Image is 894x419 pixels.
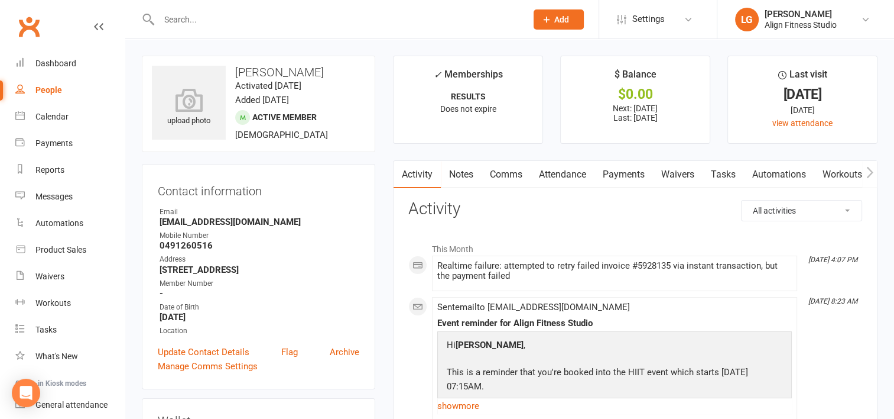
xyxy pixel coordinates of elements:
span: [DEMOGRAPHIC_DATA] [235,130,328,140]
div: Memberships [434,67,503,89]
strong: - [160,288,359,299]
span: Sent email to [EMAIL_ADDRESS][DOMAIN_NAME] [437,302,630,312]
a: Messages [15,183,125,210]
time: Added [DATE] [235,95,289,105]
span: Active member [252,112,317,122]
i: [DATE] 8:23 AM [808,297,857,305]
div: Product Sales [35,245,86,254]
div: Mobile Number [160,230,359,241]
a: General attendance kiosk mode [15,392,125,418]
strong: [PERSON_NAME] [456,340,524,350]
div: [PERSON_NAME] [765,9,837,20]
a: People [15,77,125,104]
h3: Activity [408,200,862,218]
i: [DATE] 4:07 PM [808,256,857,264]
div: [DATE] [739,104,866,117]
li: This Month [408,237,862,256]
div: Event reminder for Align Fitness Studio [437,318,792,328]
div: General attendance [35,400,108,410]
input: Search... [155,11,518,28]
span: Add [554,15,569,24]
time: Activated [DATE] [235,80,301,91]
div: [DATE] [739,88,866,101]
div: Calendar [35,112,69,121]
a: Update Contact Details [158,345,249,359]
a: Clubworx [14,12,44,41]
a: What's New [15,343,125,370]
div: Member Number [160,278,359,289]
div: $0.00 [571,88,699,101]
p: Hi , [444,338,785,355]
div: Email [160,207,359,218]
div: upload photo [152,88,226,127]
div: Automations [35,218,83,228]
h3: Contact information [158,180,359,198]
strong: [EMAIL_ADDRESS][DOMAIN_NAME] [160,217,359,227]
div: Align Fitness Studio [765,20,837,30]
i: ✓ [434,69,441,80]
a: Comms [482,161,531,188]
a: Payments [594,161,653,188]
span: Does not expire [440,104,496,114]
div: Date of Birth [160,302,359,313]
strong: RESULTS [451,92,486,101]
div: What's New [35,352,78,361]
a: Archive [330,345,359,359]
div: Workouts [35,298,71,308]
a: Tasks [703,161,744,188]
a: Activity [394,161,441,188]
div: $ Balance [615,67,656,88]
a: Notes [441,161,482,188]
div: Payments [35,138,73,148]
a: Workouts [15,290,125,317]
div: Location [160,325,359,337]
div: Tasks [35,325,57,334]
a: Payments [15,130,125,157]
strong: [DATE] [160,312,359,323]
div: Open Intercom Messenger [12,379,40,407]
div: Last visit [778,67,827,88]
p: Next: [DATE] Last: [DATE] [571,104,699,123]
div: Waivers [35,272,64,281]
button: Add [534,9,584,30]
a: Tasks [15,317,125,343]
a: Attendance [531,161,594,188]
a: Manage Comms Settings [158,359,258,373]
div: Dashboard [35,59,76,68]
div: People [35,85,62,95]
p: This is a reminder that you're booked into the HIIT event which starts [DATE] 07:15AM. [444,365,785,397]
div: Reports [35,165,64,175]
a: Automations [15,210,125,237]
strong: 0491260516 [160,240,359,251]
a: view attendance [772,118,833,128]
a: Reports [15,157,125,183]
strong: [STREET_ADDRESS] [160,265,359,275]
div: Address [160,254,359,265]
a: show more [437,398,792,414]
div: LG [735,8,759,31]
a: Calendar [15,104,125,130]
a: Waivers [653,161,703,188]
a: Workouts [814,161,870,188]
a: Product Sales [15,237,125,263]
a: Waivers [15,263,125,290]
span: Settings [632,6,665,33]
div: Messages [35,192,73,201]
a: Automations [744,161,814,188]
div: Realtime failure: attempted to retry failed invoice #5928135 via instant transaction, but the pay... [437,261,792,281]
a: Dashboard [15,50,125,77]
a: Flag [281,345,298,359]
h3: [PERSON_NAME] [152,66,365,79]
